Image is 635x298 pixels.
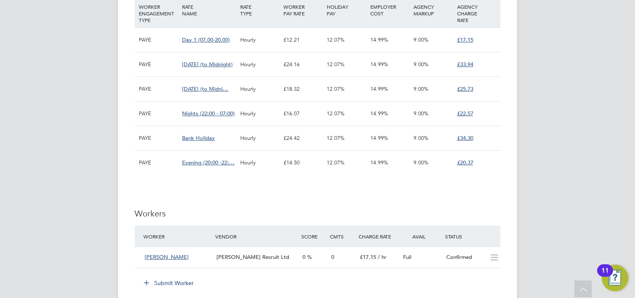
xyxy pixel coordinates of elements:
span: [DATE] (to Midni… [182,85,228,92]
div: Hourly [238,102,281,126]
span: [PERSON_NAME] [145,253,189,261]
span: 14.99% [370,110,388,117]
span: 9.00% [413,159,428,166]
div: PAYE [137,77,180,101]
span: 12.07% [327,61,345,68]
span: Nights (22:00 - 07:00) [182,110,235,117]
span: 0 [303,253,305,261]
span: 9.00% [413,61,428,68]
div: PAYE [137,126,180,150]
div: £16.07 [281,102,325,126]
span: £33.94 [457,61,473,68]
span: £20.37 [457,159,473,166]
span: 14.99% [370,36,388,43]
span: 0 [331,253,334,261]
span: / hr [378,253,386,261]
span: 9.00% [413,134,428,142]
div: 11 [601,271,609,281]
span: Day 1 (07.00-20.00) [182,36,230,43]
div: Cmts [328,229,357,244]
div: Vendor [213,229,299,244]
div: Score [299,229,328,244]
div: Status [443,229,500,244]
span: £22.57 [457,110,473,117]
span: 9.00% [413,110,428,117]
span: £34.30 [457,134,473,142]
span: 9.00% [413,85,428,92]
div: £24.42 [281,126,325,150]
div: PAYE [137,102,180,126]
div: PAYE [137,151,180,175]
span: 14.99% [370,85,388,92]
span: [PERSON_NAME] Recruit Ltd [217,253,289,261]
span: 14.99% [370,134,388,142]
span: 14.99% [370,61,388,68]
div: £24.16 [281,52,325,77]
div: Charge Rate [357,229,400,244]
div: Hourly [238,126,281,150]
span: 12.07% [327,85,345,92]
div: Hourly [238,52,281,77]
div: £14.50 [281,151,325,175]
span: [DATE] (to Midnight) [182,61,233,68]
div: Hourly [238,28,281,52]
div: Hourly [238,151,281,175]
h3: Workers [135,208,500,219]
span: £25.73 [457,85,473,92]
span: Bank Holiday [182,134,215,142]
div: £12.21 [281,28,325,52]
span: 12.07% [327,159,345,166]
div: Hourly [238,77,281,101]
div: PAYE [137,28,180,52]
span: Full [403,253,411,261]
button: Submit Worker [138,276,200,290]
div: Confirmed [443,251,486,264]
div: Worker [141,229,213,244]
div: PAYE [137,52,180,77]
span: £17.15 [457,36,473,43]
span: 9.00% [413,36,428,43]
span: £17.15 [360,253,376,261]
span: 12.07% [327,36,345,43]
span: Evening (20:00 -22:… [182,159,234,166]
span: 14.99% [370,159,388,166]
button: Open Resource Center, 11 new notifications [602,265,628,291]
span: 12.07% [327,110,345,117]
div: £18.32 [281,77,325,101]
span: 12.07% [327,134,345,142]
div: Avail [400,229,443,244]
